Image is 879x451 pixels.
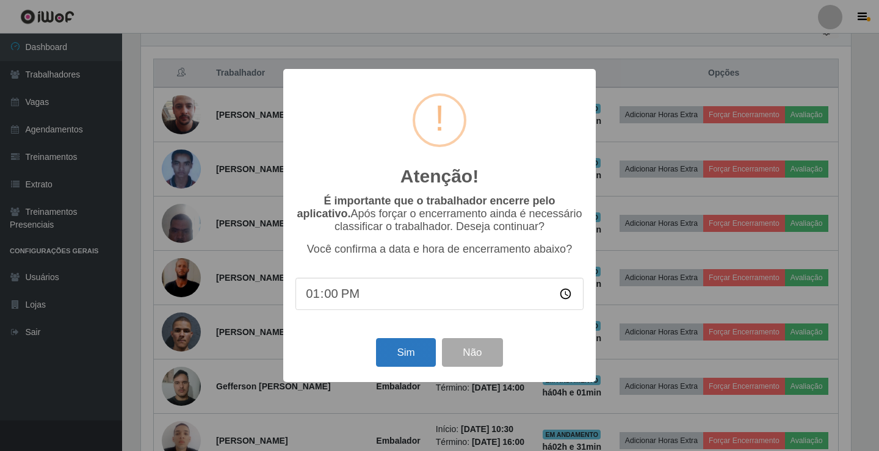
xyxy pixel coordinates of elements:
button: Sim [376,338,435,367]
b: É importante que o trabalhador encerre pelo aplicativo. [297,195,555,220]
button: Não [442,338,502,367]
p: Você confirma a data e hora de encerramento abaixo? [295,243,584,256]
h2: Atenção! [400,165,479,187]
p: Após forçar o encerramento ainda é necessário classificar o trabalhador. Deseja continuar? [295,195,584,233]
